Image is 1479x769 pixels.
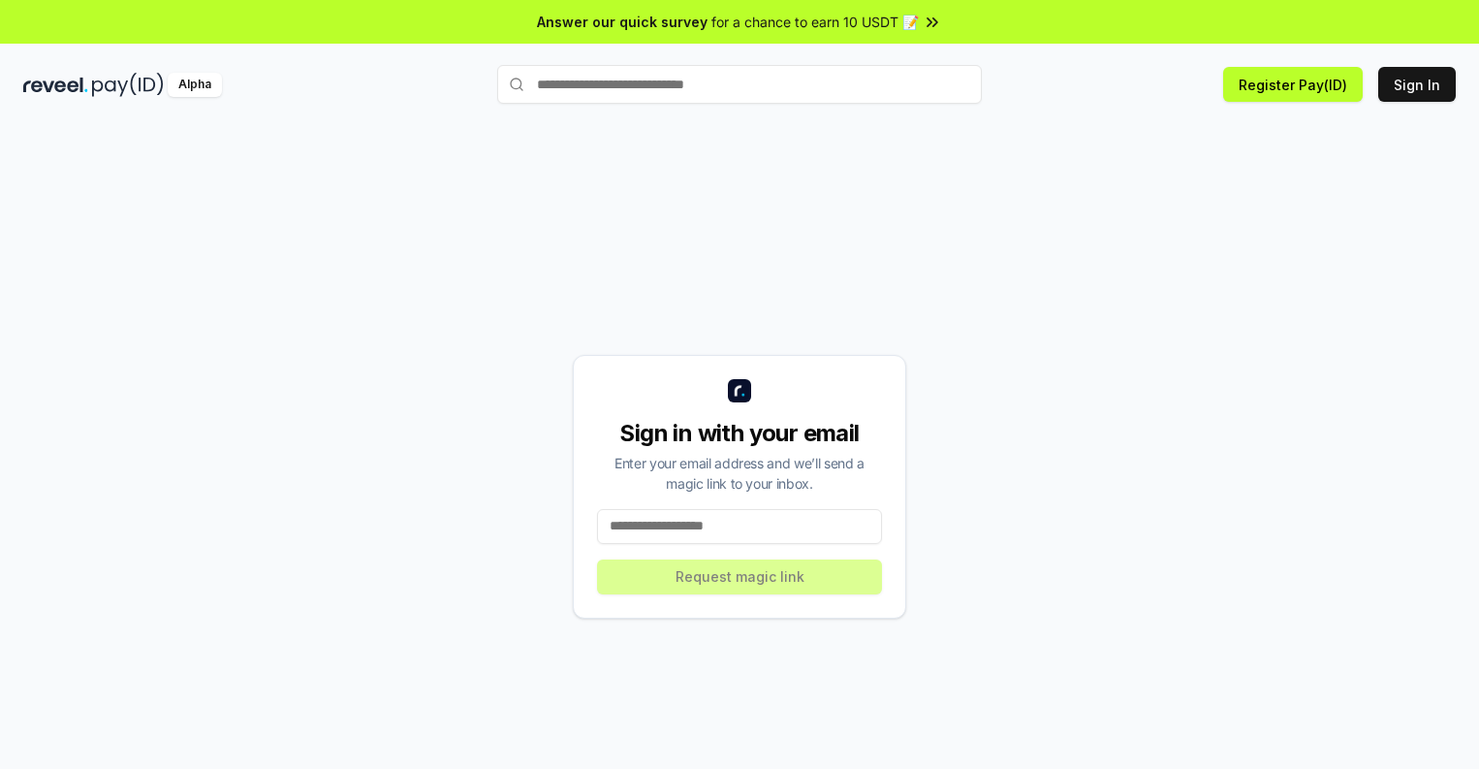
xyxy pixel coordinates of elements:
span: Answer our quick survey [537,12,708,32]
span: for a chance to earn 10 USDT 📝 [711,12,919,32]
img: logo_small [728,379,751,402]
img: pay_id [92,73,164,97]
img: reveel_dark [23,73,88,97]
div: Sign in with your email [597,418,882,449]
div: Enter your email address and we’ll send a magic link to your inbox. [597,453,882,494]
div: Alpha [168,73,222,97]
button: Sign In [1378,67,1456,102]
button: Register Pay(ID) [1223,67,1363,102]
